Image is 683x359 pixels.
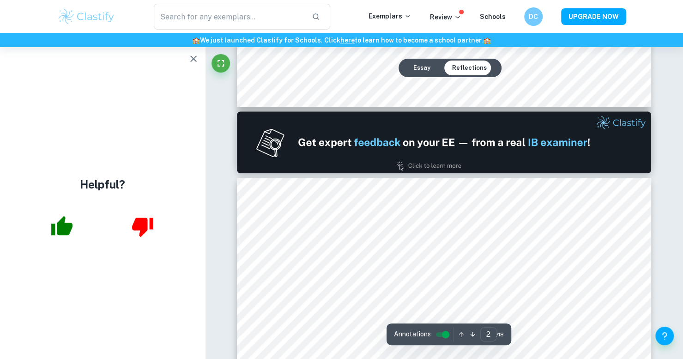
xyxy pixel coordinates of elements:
[237,111,651,173] img: Ad
[445,61,494,75] button: Reflections
[496,330,504,339] span: / 18
[480,13,506,20] a: Schools
[655,327,674,345] button: Help and Feedback
[212,54,230,73] button: Fullscreen
[154,4,305,30] input: Search for any exemplars...
[369,11,411,21] p: Exemplars
[406,61,438,75] button: Essay
[80,176,125,193] h4: Helpful?
[2,35,681,45] h6: We just launched Clastify for Schools. Click to learn how to become a school partner.
[394,329,431,339] span: Annotations
[524,7,543,26] button: DC
[57,7,116,26] img: Clastify logo
[561,8,626,25] button: UPGRADE NOW
[192,37,200,44] span: 🏫
[483,37,491,44] span: 🏫
[430,12,461,22] p: Review
[528,12,538,22] h6: DC
[340,37,355,44] a: here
